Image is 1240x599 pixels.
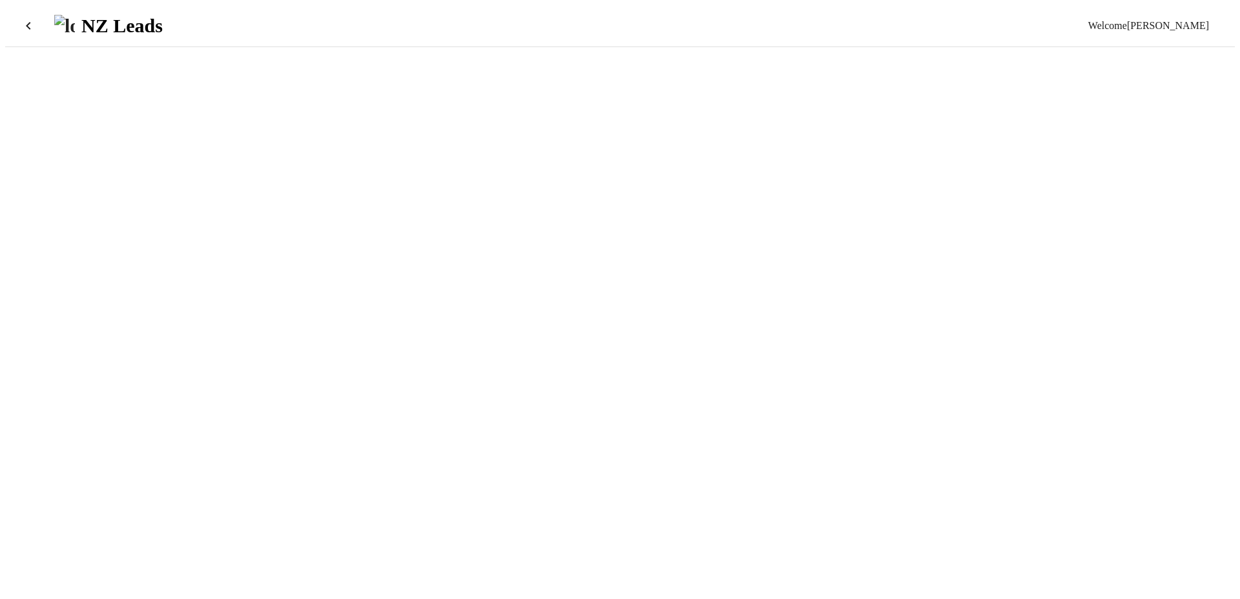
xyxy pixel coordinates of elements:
[1073,13,1224,39] button: Welcome[PERSON_NAME]
[21,18,36,34] mat-icon: chevron_left
[81,15,163,37] div: NZ Leads
[1088,20,1127,31] span: Welcome
[54,15,75,37] img: logo
[1088,20,1209,32] span: [PERSON_NAME]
